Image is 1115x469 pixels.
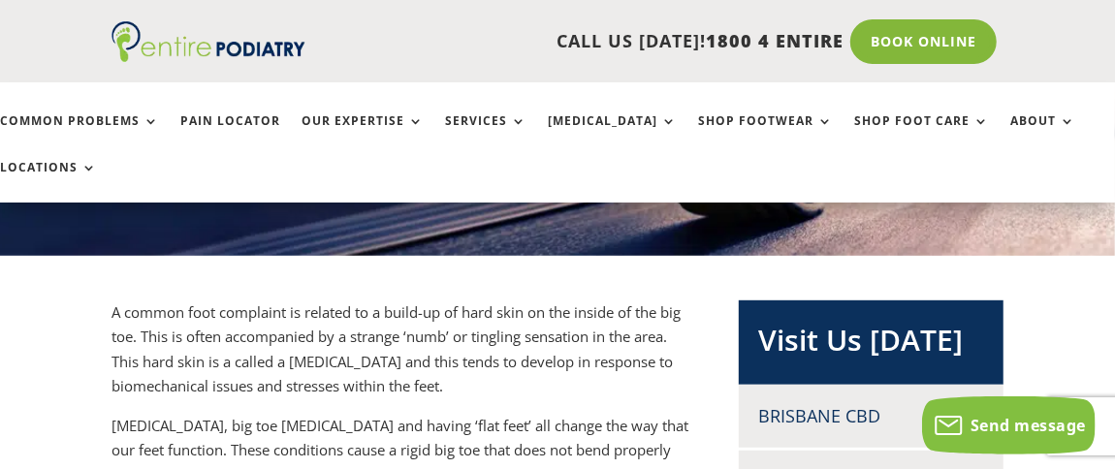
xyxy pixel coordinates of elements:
p: CALL US [DATE]! [307,29,844,54]
h4: Brisbane CBD [758,404,984,428]
h2: Visit Us [DATE] [758,320,984,370]
a: Shop Foot Care [854,114,989,156]
a: Book Online [850,19,997,64]
img: logo (1) [111,21,305,62]
a: Services [445,114,526,156]
span: 1800 4 ENTIRE [706,29,844,52]
a: Shop Footwear [698,114,833,156]
a: Pain Locator [180,114,280,156]
a: About [1010,114,1075,156]
a: [MEDICAL_DATA] [548,114,677,156]
p: A common foot complaint is related to a build-up of hard skin on the inside of the big toe. This ... [111,300,689,414]
button: Send message [922,396,1096,454]
a: Our Expertise [302,114,424,156]
span: Send message [971,415,1086,436]
a: Entire Podiatry [111,47,305,66]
